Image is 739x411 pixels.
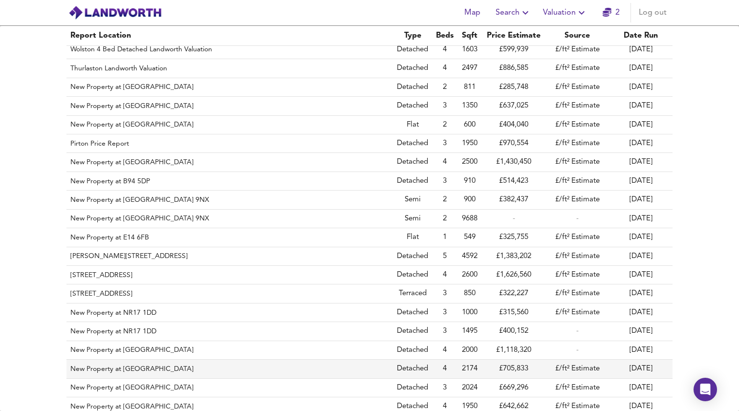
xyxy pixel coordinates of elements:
[545,59,609,78] td: £/ft² Estimate
[595,3,627,22] button: 2
[609,341,673,360] td: [DATE]
[393,153,432,172] td: Detached
[609,116,673,134] td: [DATE]
[393,228,432,247] td: Flat
[603,6,620,20] a: 2
[393,322,432,341] td: Detached
[609,191,673,209] td: [DATE]
[545,247,609,266] td: £/ft² Estimate
[576,215,579,222] span: -
[613,30,669,42] div: Date Run
[457,59,482,78] td: 2497
[635,3,671,22] button: Log out
[482,97,545,115] td: £637,025
[66,59,393,78] th: Thurlaston Landworth Valuation
[457,78,482,97] td: 811
[393,59,432,78] td: Detached
[432,210,457,228] td: 2
[66,303,393,322] th: New Property at NR17 1DD
[545,153,609,172] td: £/ft² Estimate
[66,228,393,247] th: New Property at E14 6FB
[66,172,393,191] th: New Property at B94 5DP
[457,303,482,322] td: 1000
[694,378,717,401] div: Open Intercom Messenger
[609,266,673,284] td: [DATE]
[432,134,457,153] td: 3
[432,379,457,397] td: 3
[457,322,482,341] td: 1495
[457,191,482,209] td: 900
[609,153,673,172] td: [DATE]
[68,5,162,20] img: logo
[457,341,482,360] td: 2000
[432,153,457,172] td: 4
[576,346,579,354] span: -
[482,228,545,247] td: £325,755
[496,6,531,20] span: Search
[66,191,393,209] th: New Property at [GEOGRAPHIC_DATA] 9NX
[457,134,482,153] td: 1950
[457,116,482,134] td: 600
[545,266,609,284] td: £/ft² Estimate
[432,78,457,97] td: 2
[432,228,457,247] td: 1
[545,360,609,378] td: £/ft² Estimate
[432,97,457,115] td: 3
[457,379,482,397] td: 2024
[482,116,545,134] td: £404,040
[545,228,609,247] td: £/ft² Estimate
[482,153,545,172] td: £1,430,450
[66,26,393,46] th: Report Location
[545,379,609,397] td: £/ft² Estimate
[545,134,609,153] td: £/ft² Estimate
[460,6,484,20] span: Map
[66,322,393,341] th: New Property at NR17 1DD
[66,78,393,97] th: New Property at [GEOGRAPHIC_DATA]
[393,379,432,397] td: Detached
[609,210,673,228] td: [DATE]
[482,247,545,266] td: £1,383,202
[393,210,432,228] td: Semi
[543,6,587,20] span: Valuation
[482,284,545,303] td: £322,227
[397,30,428,42] div: Type
[432,172,457,191] td: 3
[432,284,457,303] td: 3
[482,379,545,397] td: £669,296
[457,266,482,284] td: 2600
[545,172,609,191] td: £/ft² Estimate
[545,78,609,97] td: £/ft² Estimate
[432,341,457,360] td: 4
[393,78,432,97] td: Detached
[393,41,432,59] td: Detached
[393,341,432,360] td: Detached
[393,116,432,134] td: Flat
[432,303,457,322] td: 3
[492,3,535,22] button: Search
[609,322,673,341] td: [DATE]
[66,210,393,228] th: New Property at [GEOGRAPHIC_DATA] 9NX
[513,215,515,222] span: -
[482,303,545,322] td: £315,560
[393,360,432,378] td: Detached
[609,172,673,191] td: [DATE]
[457,228,482,247] td: 549
[66,116,393,134] th: New Property at [GEOGRAPHIC_DATA]
[66,153,393,172] th: New Property at [GEOGRAPHIC_DATA]
[66,134,393,153] th: Pirton Price Report
[609,284,673,303] td: [DATE]
[545,303,609,322] td: £/ft² Estimate
[436,30,454,42] div: Beds
[432,41,457,59] td: 4
[486,30,542,42] div: Price Estimate
[66,341,393,360] th: New Property at [GEOGRAPHIC_DATA]
[609,303,673,322] td: [DATE]
[609,134,673,153] td: [DATE]
[66,284,393,303] th: [STREET_ADDRESS]
[639,6,667,20] span: Log out
[393,191,432,209] td: Semi
[482,59,545,78] td: £886,585
[393,284,432,303] td: Terraced
[393,97,432,115] td: Detached
[609,228,673,247] td: [DATE]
